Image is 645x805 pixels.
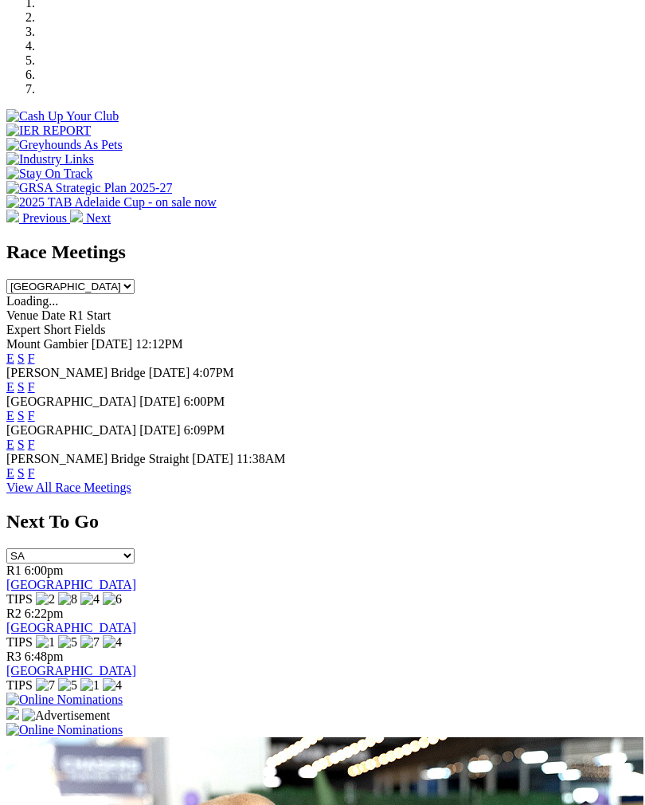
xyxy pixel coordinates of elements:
[6,592,33,606] span: TIPS
[25,650,64,663] span: 6:48pm
[6,693,123,707] img: Online Nominations
[6,723,123,737] img: Online Nominations
[149,366,190,379] span: [DATE]
[6,481,131,494] a: View All Race Meetings
[36,635,55,650] img: 1
[80,592,100,607] img: 4
[22,211,67,225] span: Previous
[135,337,183,351] span: 12:12PM
[6,635,33,649] span: TIPS
[6,124,91,138] img: IER REPORT
[193,366,234,379] span: 4:07PM
[6,466,14,480] a: E
[18,466,25,480] a: S
[70,211,111,225] a: Next
[103,635,122,650] img: 4
[41,308,65,322] span: Date
[6,664,136,677] a: [GEOGRAPHIC_DATA]
[25,607,64,620] span: 6:22pm
[28,438,35,451] a: F
[6,409,14,422] a: E
[6,438,14,451] a: E
[28,466,35,480] a: F
[6,138,123,152] img: Greyhounds As Pets
[92,337,133,351] span: [DATE]
[6,210,19,222] img: chevron-left-pager-white.svg
[18,380,25,394] a: S
[6,294,58,308] span: Loading...
[18,438,25,451] a: S
[28,351,35,365] a: F
[36,592,55,607] img: 2
[86,211,111,225] span: Next
[18,409,25,422] a: S
[36,678,55,693] img: 7
[184,395,225,408] span: 6:00PM
[74,323,105,336] span: Fields
[6,366,146,379] span: [PERSON_NAME] Bridge
[6,152,94,167] img: Industry Links
[6,511,639,532] h2: Next To Go
[236,452,286,465] span: 11:38AM
[6,195,217,210] img: 2025 TAB Adelaide Cup - on sale now
[103,592,122,607] img: 6
[6,337,88,351] span: Mount Gambier
[6,167,92,181] img: Stay On Track
[28,380,35,394] a: F
[139,395,181,408] span: [DATE]
[6,395,136,408] span: [GEOGRAPHIC_DATA]
[6,380,14,394] a: E
[80,678,100,693] img: 1
[58,635,77,650] img: 5
[58,678,77,693] img: 5
[6,621,136,634] a: [GEOGRAPHIC_DATA]
[6,181,172,195] img: GRSA Strategic Plan 2025-27
[28,409,35,422] a: F
[25,563,64,577] span: 6:00pm
[6,678,33,692] span: TIPS
[6,650,21,663] span: R3
[192,452,233,465] span: [DATE]
[80,635,100,650] img: 7
[44,323,72,336] span: Short
[139,423,181,437] span: [DATE]
[6,563,21,577] span: R1
[18,351,25,365] a: S
[6,323,41,336] span: Expert
[6,241,639,263] h2: Race Meetings
[6,423,136,437] span: [GEOGRAPHIC_DATA]
[58,592,77,607] img: 8
[6,211,70,225] a: Previous
[68,308,111,322] span: R1 Start
[6,351,14,365] a: E
[184,423,225,437] span: 6:09PM
[6,308,38,322] span: Venue
[6,109,119,124] img: Cash Up Your Club
[6,707,19,720] img: 15187_Greyhounds_GreysPlayCentral_Resize_SA_WebsiteBanner_300x115_2025.jpg
[6,452,189,465] span: [PERSON_NAME] Bridge Straight
[103,678,122,693] img: 4
[22,709,110,723] img: Advertisement
[6,607,21,620] span: R2
[6,578,136,591] a: [GEOGRAPHIC_DATA]
[70,210,83,222] img: chevron-right-pager-white.svg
